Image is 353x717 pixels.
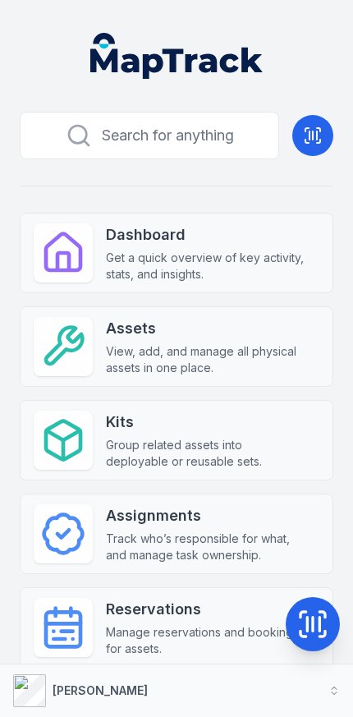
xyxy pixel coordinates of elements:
[102,124,234,147] span: Search for anything
[106,250,306,283] span: Get a quick overview of key activity, stats, and insights.
[106,624,306,657] span: Manage reservations and bookings for assets.
[77,33,276,79] nav: Global
[106,437,306,470] span: Group related assets into deployable or reusable sets.
[20,587,333,668] a: ReservationsManage reservations and bookings for assets.
[106,411,306,434] strong: Kits
[20,213,333,293] a: DashboardGet a quick overview of key activity, stats, and insights.
[20,494,333,574] a: AssignmentsTrack who’s responsible for what, and manage task ownership.
[106,343,306,376] span: View, add, and manage all physical assets in one place.
[20,306,333,387] a: AssetsView, add, and manage all physical assets in one place.
[106,598,306,621] strong: Reservations
[20,400,333,480] a: KitsGroup related assets into deployable or reusable sets.
[106,317,306,340] strong: Assets
[106,531,306,563] span: Track who’s responsible for what, and manage task ownership.
[53,683,148,697] strong: [PERSON_NAME]
[106,223,306,246] strong: Dashboard
[106,504,306,527] strong: Assignments
[20,112,279,159] button: Search for anything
